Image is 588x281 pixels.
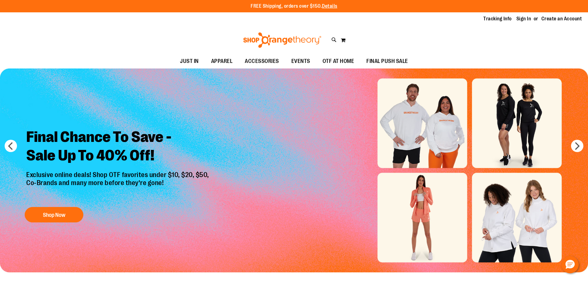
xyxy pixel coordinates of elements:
a: Sign In [516,15,531,22]
a: FINAL PUSH SALE [360,54,414,68]
a: JUST IN [174,54,205,68]
button: Shop Now [25,207,83,222]
span: ACCESSORIES [245,54,279,68]
img: Shop Orangetheory [242,32,322,48]
a: EVENTS [285,54,316,68]
a: Details [322,3,337,9]
a: APPAREL [205,54,239,68]
span: FINAL PUSH SALE [366,54,408,68]
h2: Final Chance To Save - Sale Up To 40% Off! [22,123,215,171]
p: FREE Shipping, orders over $150. [251,3,337,10]
span: APPAREL [211,54,233,68]
a: OTF AT HOME [316,54,361,68]
span: EVENTS [291,54,310,68]
span: JUST IN [180,54,199,68]
a: Tracking Info [483,15,512,22]
button: next [571,140,583,152]
a: Create an Account [541,15,582,22]
a: Final Chance To Save -Sale Up To 40% Off! Exclusive online deals! Shop OTF favorites under $10, $... [22,123,215,226]
p: Exclusive online deals! Shop OTF favorites under $10, $20, $50, Co-Brands and many more before th... [22,171,215,201]
button: Hello, have a question? Let’s chat. [561,256,579,273]
a: ACCESSORIES [239,54,285,68]
span: OTF AT HOME [323,54,354,68]
button: prev [5,140,17,152]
